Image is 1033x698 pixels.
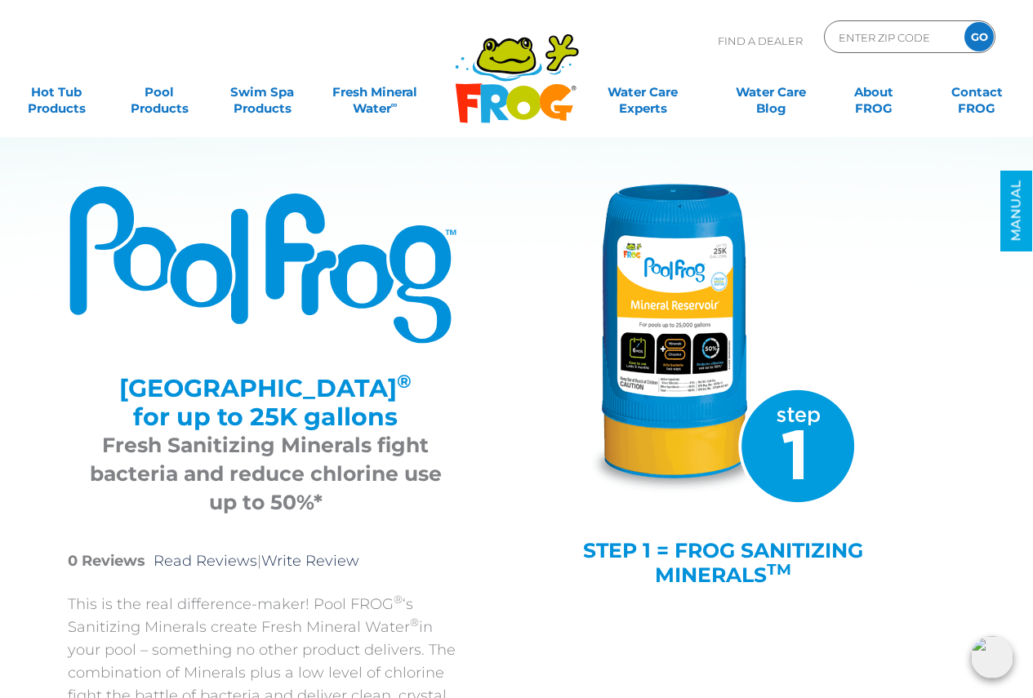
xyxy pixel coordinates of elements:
[578,76,708,109] a: Water CareExperts
[731,76,811,109] a: Water CareBlog
[391,99,398,110] sup: ∞
[718,20,803,61] p: Find A Dealer
[261,552,359,570] a: Write Review
[971,636,1013,678] img: openIcon
[410,616,419,629] sup: ®
[767,560,791,579] sup: TM
[222,76,302,109] a: Swim SpaProducts
[154,552,257,570] a: Read Reviews
[16,76,96,109] a: Hot TubProducts
[68,549,464,572] p: |
[68,184,464,345] img: Product Logo
[88,374,443,431] h2: [GEOGRAPHIC_DATA] for up to 25K gallons
[397,370,412,393] sup: ®
[119,76,199,109] a: PoolProducts
[325,76,425,109] a: Fresh MineralWater∞
[88,431,443,517] h3: Fresh Sanitizing Minerals fight bacteria and reduce chlorine use up to 50%*
[566,538,880,587] h4: STEP 1 = FROG SANITIZING MINERALS
[68,552,145,570] strong: 0 Reviews
[964,22,994,51] input: GO
[837,25,947,49] input: Zip Code Form
[1000,171,1032,251] a: MANUAL
[937,76,1017,109] a: ContactFROG
[394,593,403,606] sup: ®
[834,76,914,109] a: AboutFROG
